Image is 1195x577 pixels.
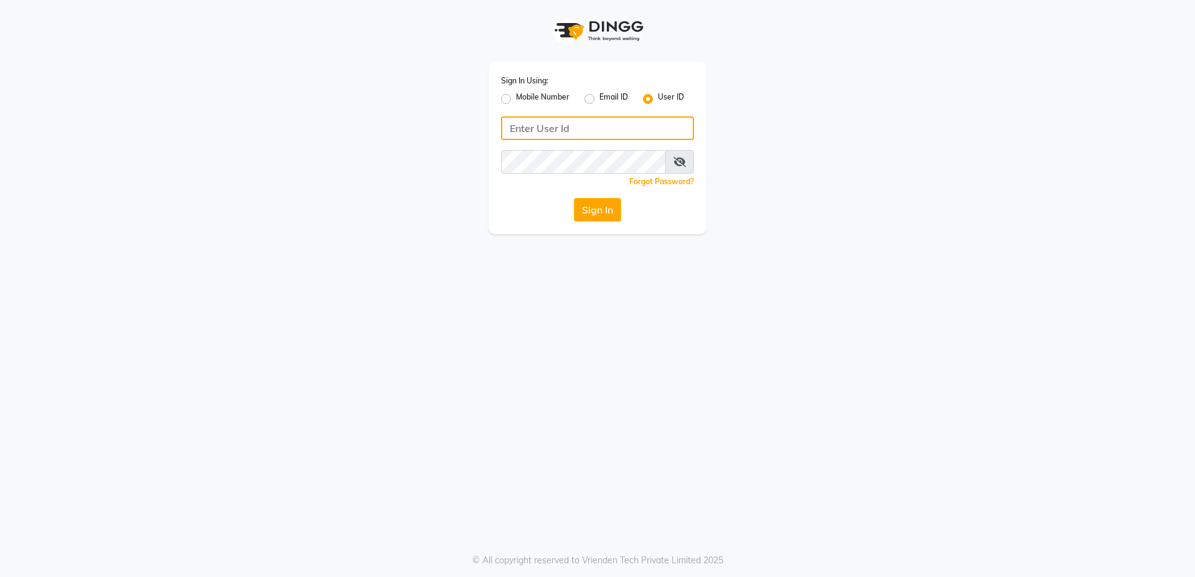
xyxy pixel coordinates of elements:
button: Sign In [574,198,621,222]
a: Forgot Password? [629,177,694,186]
input: Username [501,116,694,140]
input: Username [501,150,666,174]
label: Mobile Number [516,91,569,106]
label: Sign In Using: [501,75,548,87]
img: logo1.svg [548,12,647,49]
label: Email ID [599,91,628,106]
label: User ID [658,91,684,106]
